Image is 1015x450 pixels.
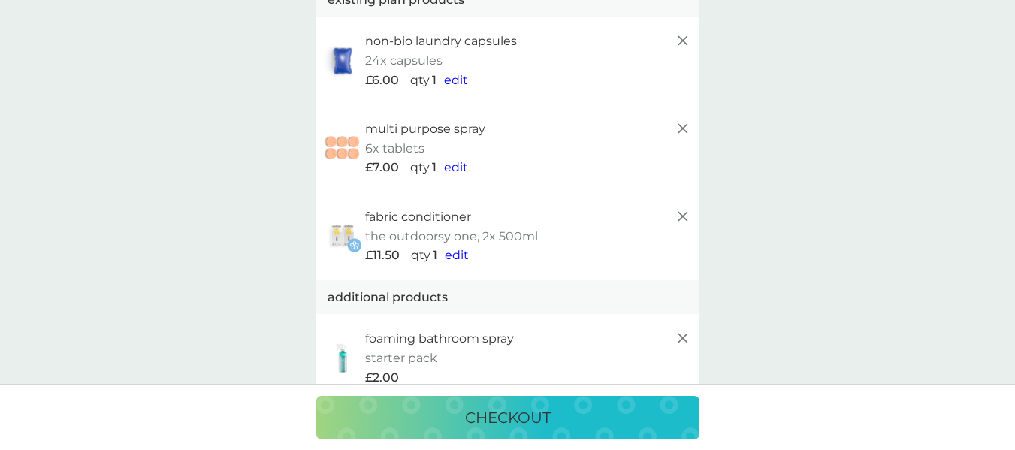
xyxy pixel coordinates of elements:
p: foaming bathroom spray [365,329,514,349]
p: non-bio laundry capsules [365,32,517,51]
button: edit [444,158,468,177]
p: 1 [432,158,437,177]
p: qty [410,158,430,177]
span: £6.00 [365,71,399,90]
p: the outdoorsy one, 2x 500ml [365,227,538,246]
span: edit [444,160,468,174]
p: checkout [465,406,551,430]
p: 1 [432,71,437,90]
button: edit [444,71,468,90]
p: qty [410,71,430,90]
p: starter pack [365,349,437,368]
button: edit [445,246,469,265]
p: additional products [328,288,448,307]
span: £7.00 [365,158,399,177]
p: 6x tablets [365,139,424,159]
span: edit [444,73,468,87]
p: 24x capsules [365,51,443,71]
p: 1 [433,246,437,265]
button: checkout [316,396,699,439]
span: edit [445,248,469,262]
span: £2.00 [365,368,399,388]
p: fabric conditioner [365,207,471,227]
p: multi purpose spray [365,119,485,139]
span: £11.50 [365,246,400,265]
p: qty [411,246,430,265]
